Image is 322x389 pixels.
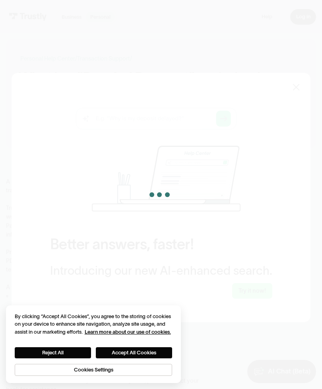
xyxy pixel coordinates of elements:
[15,313,173,376] div: Privacy
[6,305,181,383] div: Cookie banner
[96,347,172,358] button: Accept All Cookies
[15,313,173,336] div: By clicking “Accept All Cookies”, you agree to the storing of cookies on your device to enhance s...
[15,347,91,358] button: Reject All
[85,329,171,335] a: More information about your privacy, opens in a new tab
[15,364,173,376] button: Cookies Settings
